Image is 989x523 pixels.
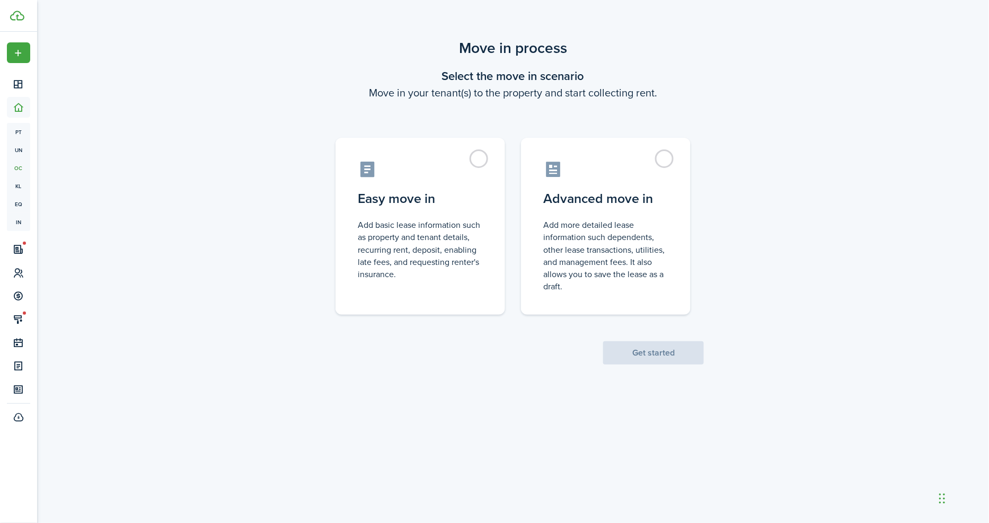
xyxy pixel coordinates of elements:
[7,195,30,213] a: eq
[543,189,668,208] control-radio-card-title: Advanced move in
[322,67,704,85] wizard-step-header-title: Select the move in scenario
[358,189,483,208] control-radio-card-title: Easy move in
[322,85,704,101] wizard-step-header-description: Move in your tenant(s) to the property and start collecting rent.
[7,159,30,177] a: oc
[7,141,30,159] a: un
[10,11,24,21] img: TenantCloud
[939,483,946,515] div: Drag
[7,123,30,141] a: pt
[7,42,30,63] button: Open menu
[543,219,668,292] control-radio-card-description: Add more detailed lease information such dependents, other lease transactions, utilities, and man...
[358,219,483,280] control-radio-card-description: Add basic lease information such as property and tenant details, recurring rent, deposit, enablin...
[936,472,989,523] iframe: Chat Widget
[7,177,30,195] a: kl
[7,213,30,231] a: in
[322,37,704,59] scenario-title: Move in process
